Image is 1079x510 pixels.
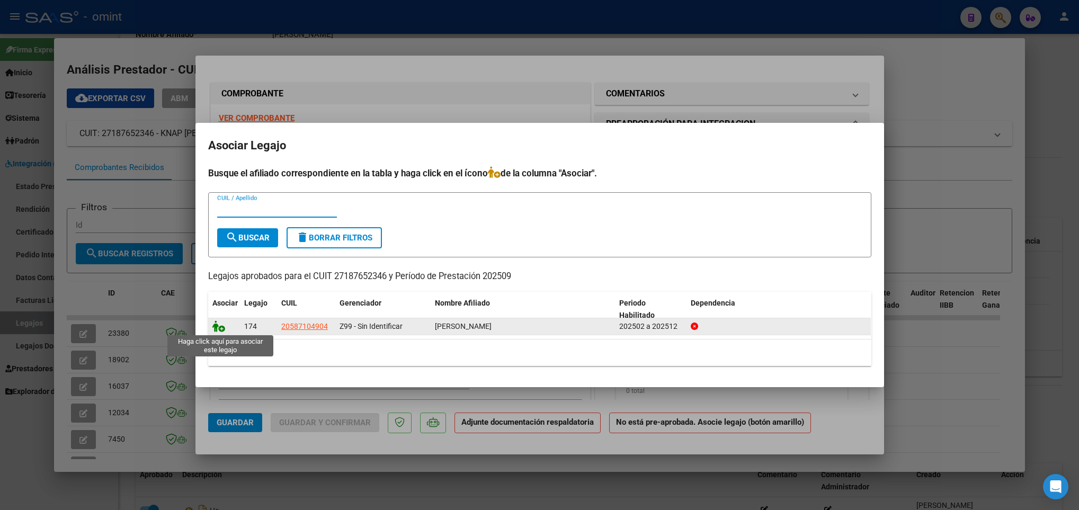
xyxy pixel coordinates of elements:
span: Dependencia [691,299,735,307]
datatable-header-cell: Dependencia [686,292,871,327]
span: Periodo Habilitado [619,299,655,319]
datatable-header-cell: Periodo Habilitado [615,292,686,327]
datatable-header-cell: CUIL [277,292,335,327]
span: Buscar [226,233,270,243]
p: Legajos aprobados para el CUIT 27187652346 y Período de Prestación 202509 [208,270,871,283]
span: Gerenciador [340,299,381,307]
mat-icon: search [226,231,238,244]
div: Open Intercom Messenger [1043,474,1068,499]
span: VANECEK ELIAN KENAY [435,322,492,330]
datatable-header-cell: Legajo [240,292,277,327]
span: Z99 - Sin Identificar [340,322,403,330]
div: 202502 a 202512 [619,320,682,333]
datatable-header-cell: Nombre Afiliado [431,292,615,327]
span: Borrar Filtros [296,233,372,243]
span: 174 [244,322,257,330]
span: 20587104904 [281,322,328,330]
button: Buscar [217,228,278,247]
button: Borrar Filtros [287,227,382,248]
span: CUIL [281,299,297,307]
span: Nombre Afiliado [435,299,490,307]
mat-icon: delete [296,231,309,244]
h2: Asociar Legajo [208,136,871,156]
div: 1 registros [208,339,871,366]
h4: Busque el afiliado correspondiente en la tabla y haga click en el ícono de la columna "Asociar". [208,166,871,180]
span: Legajo [244,299,267,307]
span: Asociar [212,299,238,307]
datatable-header-cell: Gerenciador [335,292,431,327]
datatable-header-cell: Asociar [208,292,240,327]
